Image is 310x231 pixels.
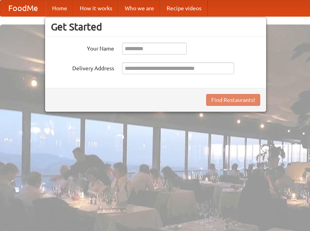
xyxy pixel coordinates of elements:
[51,21,260,33] h3: Get Started
[46,0,73,16] a: Home
[160,0,208,16] a: Recipe videos
[0,0,46,16] a: FoodMe
[206,94,260,106] button: Find Restaurants!
[51,62,114,72] label: Delivery Address
[73,0,118,16] a: How it works
[51,43,114,53] label: Your Name
[118,0,160,16] a: Who we are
